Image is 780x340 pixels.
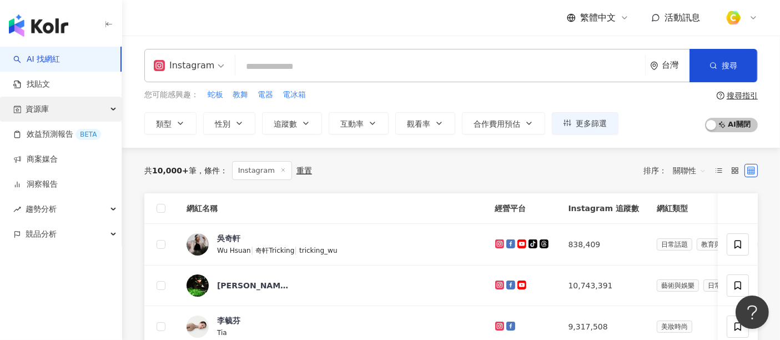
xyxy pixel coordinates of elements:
[26,197,57,222] span: 趨勢分析
[262,112,322,134] button: 追蹤數
[26,222,57,247] span: 競品分析
[650,62,658,70] span: environment
[329,112,389,134] button: 互動率
[187,233,209,256] img: KOL Avatar
[703,279,739,292] span: 日常話題
[187,316,209,338] img: KOL Avatar
[197,166,228,175] span: 條件 ：
[294,246,299,254] span: |
[665,12,700,23] span: 活動訊息
[187,233,477,256] a: KOL Avatar吳奇軒Wu Hsuan|奇軒Tricking|tricking_wu
[13,179,58,190] a: 洞察報告
[154,57,214,74] div: Instagram
[207,89,224,101] button: 蛇板
[340,119,364,128] span: 互動率
[395,112,455,134] button: 觀看率
[697,238,739,251] span: 教育與學習
[208,89,223,101] span: 蛇板
[258,89,273,101] span: 電器
[233,89,248,101] span: 教舞
[560,224,648,266] td: 838,409
[217,233,240,244] div: 吳奇軒
[722,61,737,70] span: 搜尋
[736,296,769,329] iframe: Help Scout Beacon - Open
[178,193,486,224] th: 網紅名稱
[560,266,648,306] td: 10,743,391
[717,92,724,99] span: question-circle
[576,119,607,128] span: 更多篩選
[217,315,240,326] div: 李毓芬
[552,112,618,134] button: 更多篩選
[9,14,68,37] img: logo
[255,247,294,254] span: 奇軒Tricking
[152,166,189,175] span: 10,000+
[144,112,197,134] button: 類型
[217,247,251,254] span: Wu Hsuan
[580,12,616,24] span: 繁體中文
[187,274,209,297] img: KOL Avatar
[673,162,706,179] span: 關聯性
[13,206,21,213] span: rise
[203,112,255,134] button: 性別
[407,119,430,128] span: 觀看率
[282,89,306,101] button: 電冰箱
[296,166,312,175] div: 重置
[217,280,289,291] div: [PERSON_NAME] [PERSON_NAME]
[187,315,477,338] a: KOL Avatar李毓芬Tia
[643,162,712,179] div: 排序：
[144,166,197,175] div: 共 筆
[462,112,545,134] button: 合作費用預估
[299,247,338,254] span: tricking_wu
[13,129,101,140] a: 效益預測報告BETA
[13,154,58,165] a: 商案媒合
[13,79,50,90] a: 找貼文
[251,246,256,254] span: |
[232,161,292,180] span: Instagram
[486,193,560,224] th: 經營平台
[156,119,172,128] span: 類型
[13,54,60,65] a: searchAI 找網紅
[144,89,199,101] span: 您可能感興趣：
[283,89,306,101] span: 電冰箱
[560,193,648,224] th: Instagram 追蹤數
[257,89,274,101] button: 電器
[217,329,227,337] span: Tia
[690,49,757,82] button: 搜尋
[26,97,49,122] span: 資源庫
[727,91,758,100] div: 搜尋指引
[657,279,699,292] span: 藝術與娛樂
[723,7,744,28] img: %E6%96%B9%E5%BD%A2%E7%B4%94.png
[187,274,477,297] a: KOL Avatar[PERSON_NAME] [PERSON_NAME]
[215,119,230,128] span: 性別
[657,238,692,251] span: 日常話題
[662,61,690,70] div: 台灣
[232,89,249,101] button: 教舞
[274,119,297,128] span: 追蹤數
[474,119,520,128] span: 合作費用預估
[657,321,692,333] span: 美妝時尚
